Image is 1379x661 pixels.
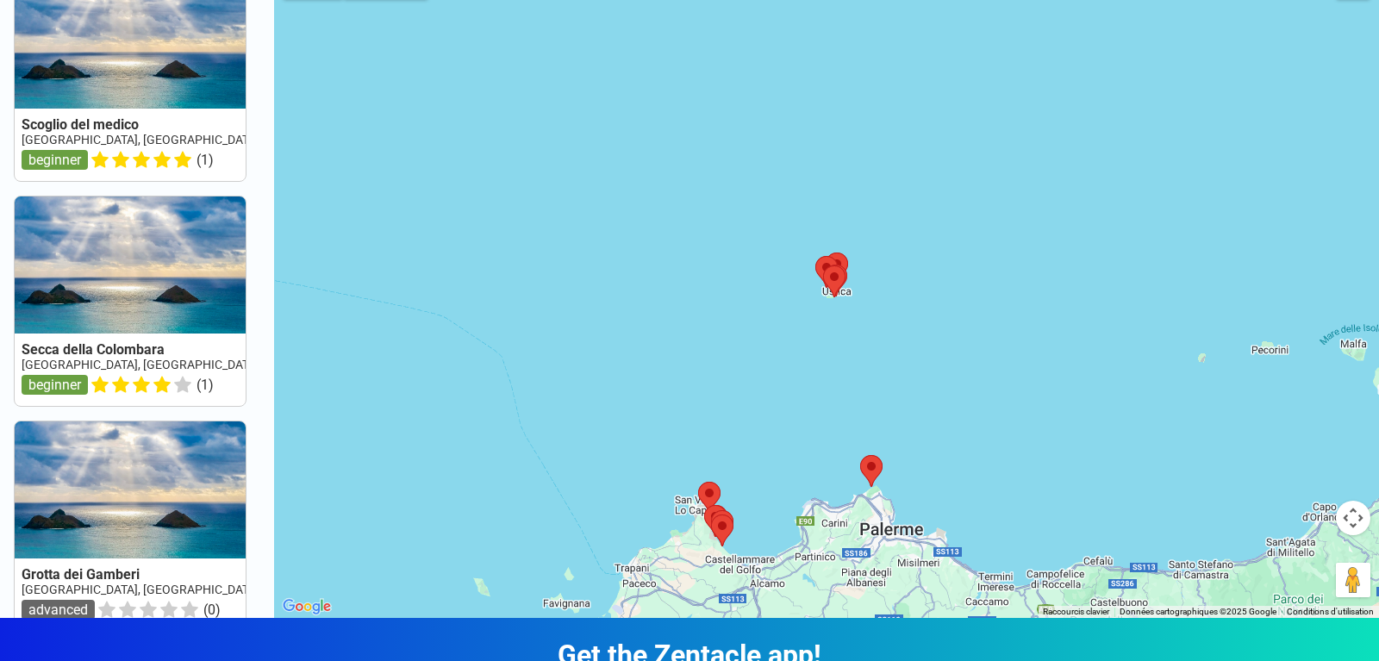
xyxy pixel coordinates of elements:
[278,596,335,618] a: Ouvrir cette zone dans Google Maps (dans une nouvelle fenêtre)
[1120,607,1276,616] span: Données cartographiques ©2025 Google
[1287,607,1374,616] a: Conditions d'utilisation (s'ouvre dans un nouvel onglet)
[278,596,335,618] img: Google
[1043,606,1109,618] button: Raccourcis clavier
[1336,563,1370,597] button: Faites glisser Pegman sur la carte pour ouvrir Street View
[1336,501,1370,535] button: Commandes de la caméra de la carte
